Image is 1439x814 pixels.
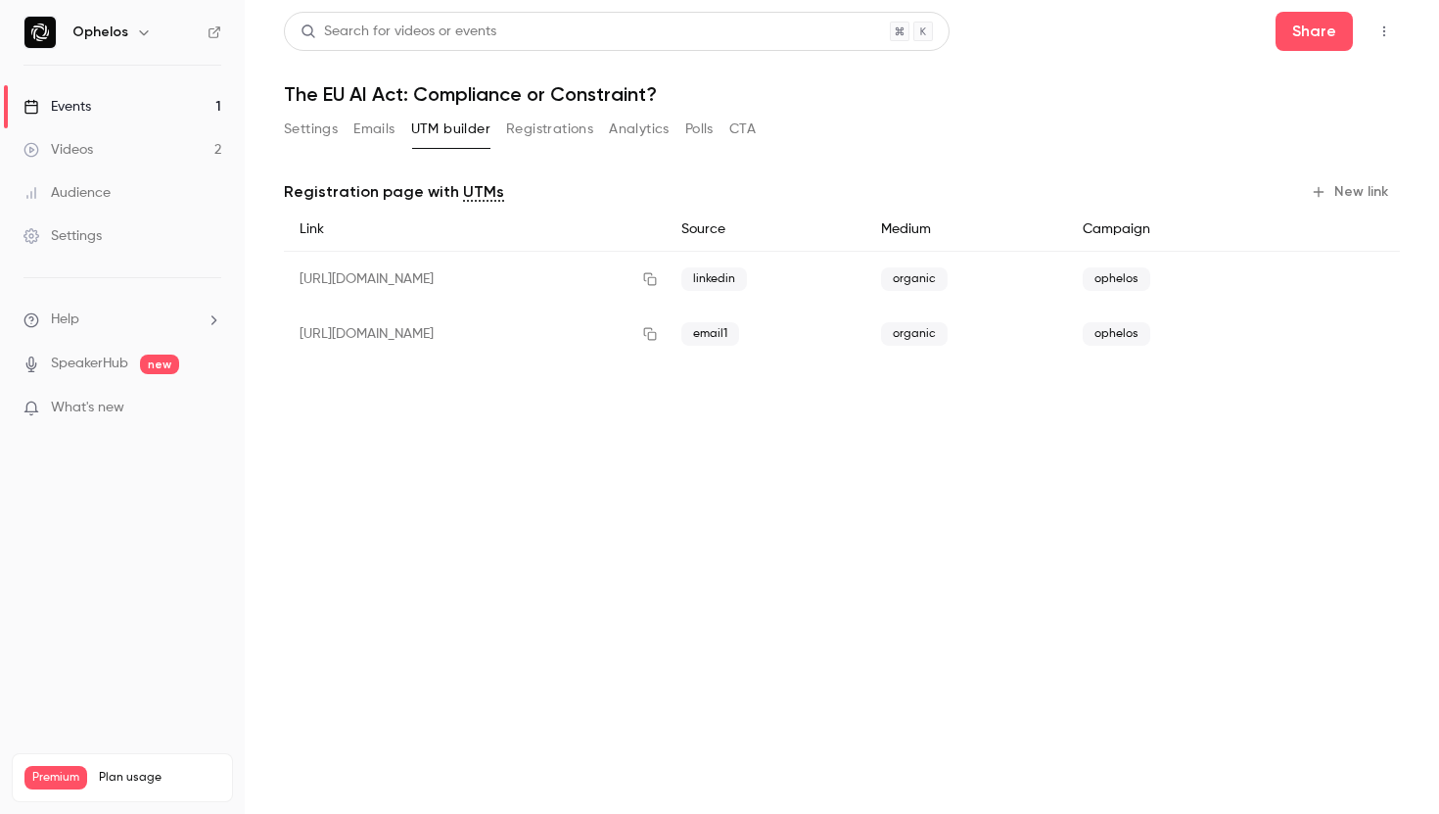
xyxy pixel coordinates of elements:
[1067,208,1271,252] div: Campaign
[685,114,714,145] button: Polls
[284,180,504,204] p: Registration page with
[24,766,87,790] span: Premium
[681,267,747,291] span: linkedin
[284,114,338,145] button: Settings
[51,310,79,330] span: Help
[865,208,1067,252] div: Medium
[23,97,91,117] div: Events
[23,226,102,246] div: Settings
[99,770,220,786] span: Plan usage
[140,355,179,374] span: new
[1083,267,1150,291] span: ophelos
[23,140,93,160] div: Videos
[72,23,128,42] h6: Ophelos
[881,267,948,291] span: organic
[463,180,504,204] a: UTMs
[301,22,496,42] div: Search for videos or events
[506,114,593,145] button: Registrations
[881,322,948,346] span: organic
[609,114,670,145] button: Analytics
[411,114,490,145] button: UTM builder
[23,310,221,330] li: help-dropdown-opener
[353,114,395,145] button: Emails
[284,307,666,361] div: [URL][DOMAIN_NAME]
[24,17,56,48] img: Ophelos
[51,354,128,374] a: SpeakerHub
[1083,322,1150,346] span: ophelos
[284,208,666,252] div: Link
[51,398,124,418] span: What's new
[284,252,666,308] div: [URL][DOMAIN_NAME]
[284,82,1400,106] h1: The EU AI Act: Compliance or Constraint?
[23,183,111,203] div: Audience
[1303,176,1400,208] button: New link
[666,208,865,252] div: Source
[729,114,756,145] button: CTA
[1276,12,1353,51] button: Share
[681,322,739,346] span: email1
